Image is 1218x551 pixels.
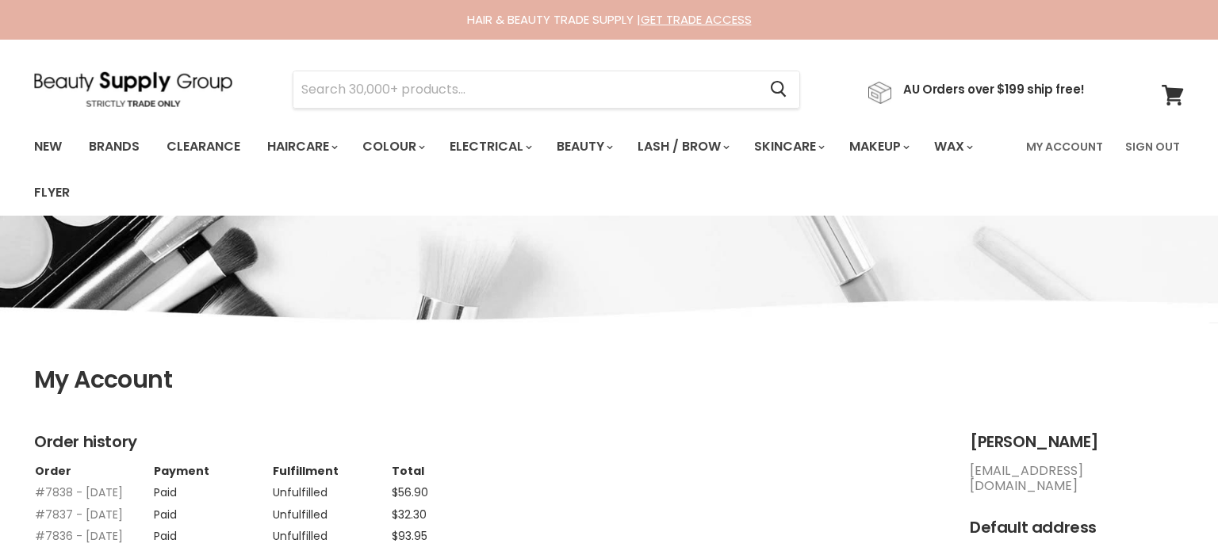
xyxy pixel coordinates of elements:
h2: Default address [970,518,1184,537]
div: HAIR & BEAUTY TRADE SUPPLY | [14,12,1204,28]
h2: [PERSON_NAME] [970,433,1184,451]
a: Electrical [438,130,542,163]
input: Search [293,71,757,108]
td: Paid [153,478,272,499]
form: Product [293,71,800,109]
td: Paid [153,500,272,522]
a: Haircare [255,130,347,163]
a: Brands [77,130,151,163]
td: Paid [153,522,272,543]
a: Lash / Brow [626,130,739,163]
a: #7838 - [DATE] [35,484,123,500]
a: Wax [922,130,982,163]
a: [EMAIL_ADDRESS][DOMAIN_NAME] [970,461,1083,494]
th: Payment [153,464,272,478]
a: #7837 - [DATE] [35,507,123,522]
a: #7836 - [DATE] [35,528,123,544]
a: GET TRADE ACCESS [641,11,752,28]
a: Beauty [545,130,622,163]
span: $93.95 [392,528,427,544]
th: Total [391,464,510,478]
span: $32.30 [392,507,427,522]
td: Unfulfilled [272,522,391,543]
h2: Order history [34,433,938,451]
td: Unfulfilled [272,478,391,499]
nav: Main [14,124,1204,216]
ul: Main menu [22,124,1017,216]
a: Makeup [837,130,919,163]
h1: My Account [34,366,1184,394]
a: Colour [350,130,435,163]
a: Flyer [22,176,82,209]
th: Order [34,464,153,478]
th: Fulfillment [272,464,391,478]
a: Skincare [742,130,834,163]
button: Search [757,71,799,108]
a: New [22,130,74,163]
td: Unfulfilled [272,500,391,522]
a: My Account [1017,130,1113,163]
span: $56.90 [392,484,428,500]
a: Clearance [155,130,252,163]
a: Sign Out [1116,130,1189,163]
